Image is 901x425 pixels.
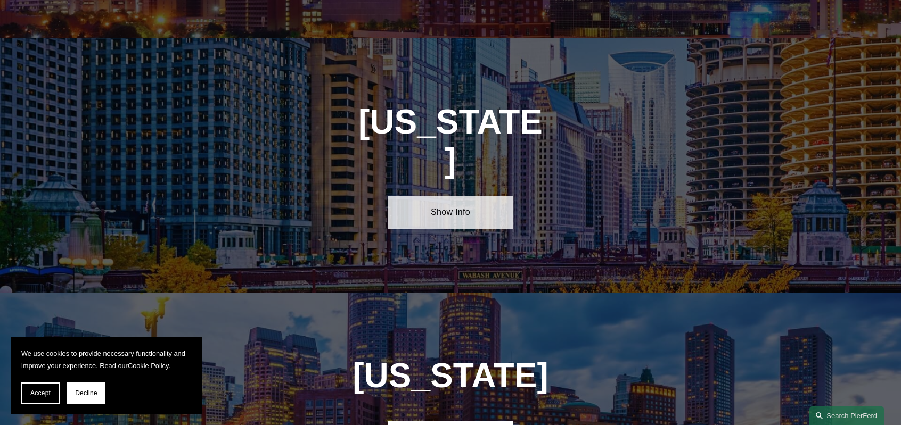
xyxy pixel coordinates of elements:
a: Search this site [809,406,884,425]
section: Cookie banner [11,337,202,414]
h1: [US_STATE] [357,103,544,180]
h1: [US_STATE] [295,356,605,395]
a: Cookie Policy [128,362,169,370]
button: Decline [67,382,105,404]
p: We use cookies to provide necessary functionality and improve your experience. Read our . [21,347,192,372]
button: Accept [21,382,60,404]
span: Accept [30,389,51,397]
span: Decline [75,389,97,397]
a: Show Info [388,196,512,228]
